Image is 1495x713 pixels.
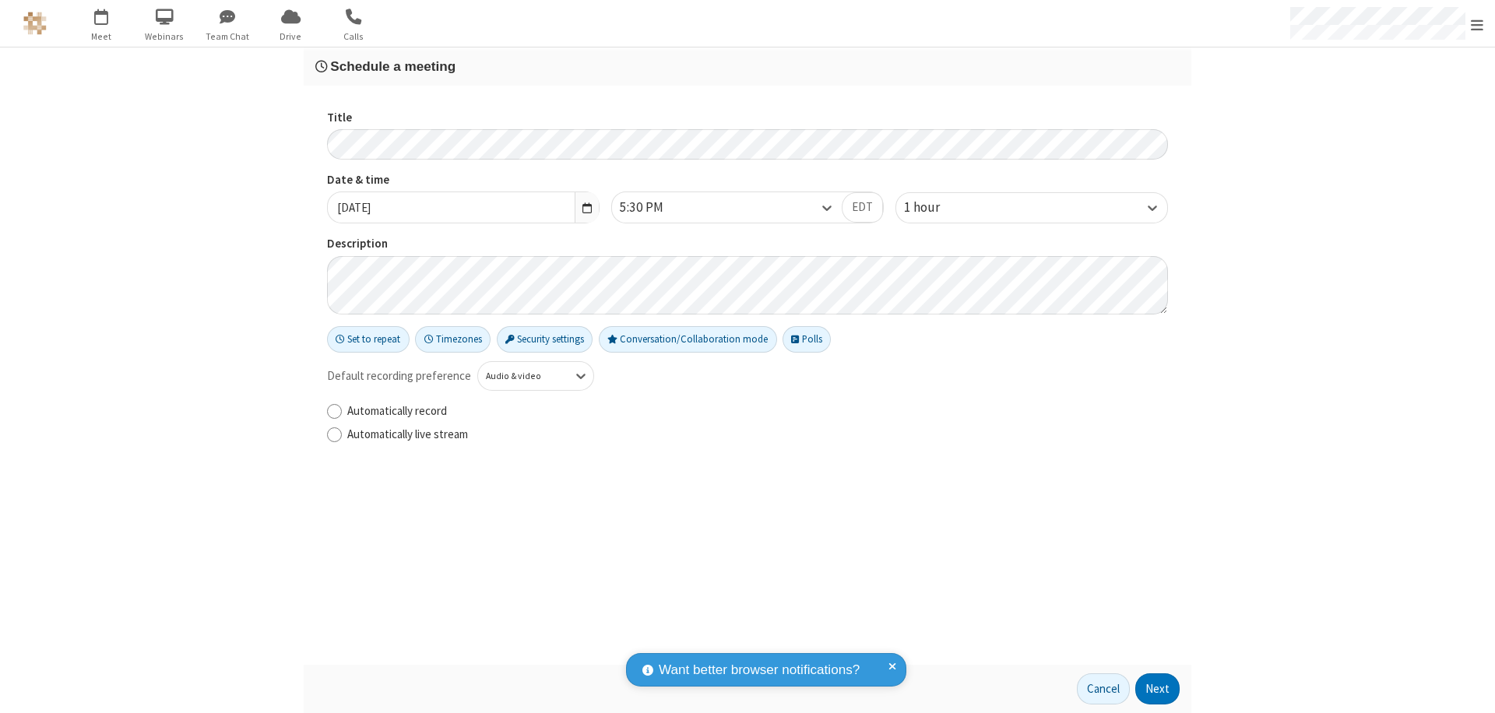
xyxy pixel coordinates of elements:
[135,30,194,44] span: Webinars
[327,109,1168,127] label: Title
[199,30,257,44] span: Team Chat
[347,426,1168,444] label: Automatically live stream
[486,369,560,383] div: Audio & video
[327,367,471,385] span: Default recording preference
[783,326,831,353] button: Polls
[23,12,47,35] img: QA Selenium DO NOT DELETE OR CHANGE
[904,198,966,218] div: 1 hour
[327,326,410,353] button: Set to repeat
[620,198,690,218] div: 5:30 PM
[659,660,860,680] span: Want better browser notifications?
[325,30,383,44] span: Calls
[72,30,131,44] span: Meet
[1135,673,1180,704] button: Next
[262,30,320,44] span: Drive
[599,326,777,353] button: Conversation/Collaboration mode
[327,171,600,189] label: Date & time
[1077,673,1130,704] button: Cancel
[327,235,1168,253] label: Description
[330,58,456,74] span: Schedule a meeting
[497,326,593,353] button: Security settings
[1456,673,1483,702] iframe: Chat
[347,402,1168,420] label: Automatically record
[415,326,491,353] button: Timezones
[842,192,883,223] button: EDT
